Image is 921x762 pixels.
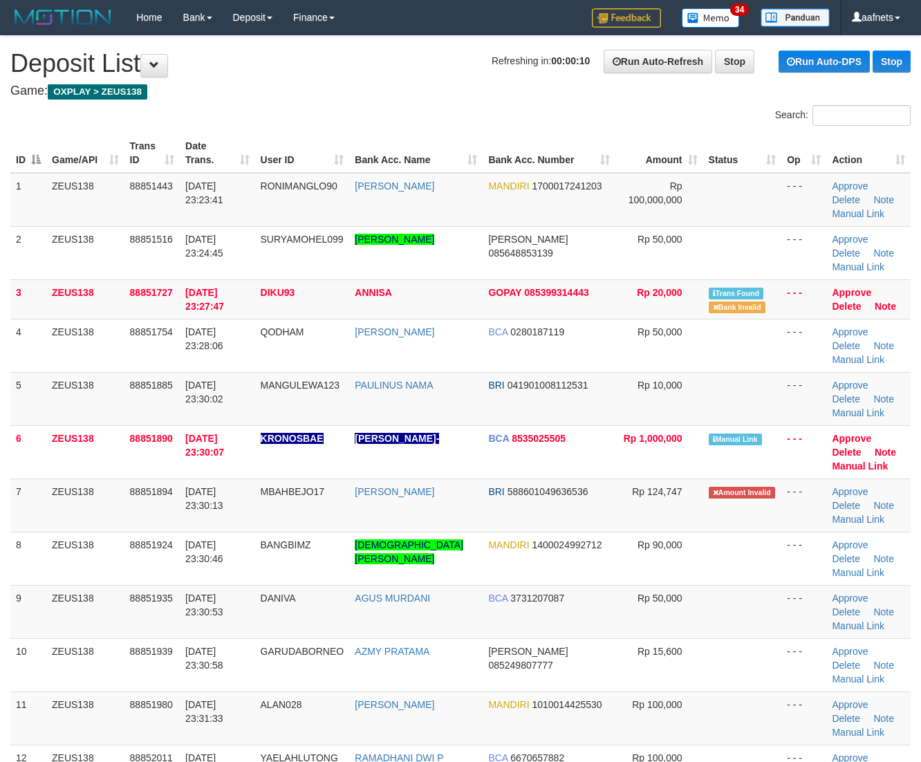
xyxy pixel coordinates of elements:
[488,660,552,671] span: Copy 085249807777 to clipboard
[355,539,463,564] a: [DEMOGRAPHIC_DATA][PERSON_NAME]
[832,727,884,738] a: Manual Link
[185,287,224,312] span: [DATE] 23:27:47
[832,287,871,298] a: Approve
[488,287,521,298] span: GOPAY
[261,433,324,444] span: Nama rekening ada tanda titik/strip, harap diedit
[781,226,826,279] td: - - -
[510,326,564,337] span: Copy 0280187119 to clipboard
[130,646,173,657] span: 88851939
[261,234,344,245] span: SURYAMOHEL099
[812,105,911,126] input: Search:
[604,50,712,73] a: Run Auto-Refresh
[130,433,173,444] span: 88851890
[261,326,304,337] span: QODHAM
[637,287,682,298] span: Rp 20,000
[255,133,350,173] th: User ID: activate to sort column ascending
[488,380,504,391] span: BRI
[130,699,173,710] span: 88851980
[638,380,682,391] span: Rp 10,000
[875,447,896,458] a: Note
[46,532,124,585] td: ZEUS138
[775,105,911,126] label: Search:
[185,180,223,205] span: [DATE] 23:23:41
[185,699,223,724] span: [DATE] 23:31:33
[10,133,46,173] th: ID: activate to sort column descending
[261,539,311,550] span: BANGBIMZ
[488,248,552,259] span: Copy 085648853139 to clipboard
[781,372,826,425] td: - - -
[873,50,911,73] a: Stop
[10,638,46,691] td: 10
[10,425,46,478] td: 6
[873,340,894,351] a: Note
[873,194,894,205] a: Note
[632,699,682,710] span: Rp 100,000
[532,539,602,550] span: Copy 1400024992712 to clipboard
[873,248,894,259] a: Note
[355,180,434,192] a: [PERSON_NAME]
[10,84,911,98] h4: Game:
[48,84,147,100] span: OXPLAY > ZEUS138
[832,673,884,685] a: Manual Link
[832,261,884,272] a: Manual Link
[185,486,223,511] span: [DATE] 23:30:13
[46,691,124,745] td: ZEUS138
[180,133,254,173] th: Date Trans.: activate to sort column ascending
[46,425,124,478] td: ZEUS138
[130,593,173,604] span: 88851935
[261,380,340,391] span: MANGULEWA123
[130,539,173,550] span: 88851924
[488,326,508,337] span: BCA
[781,425,826,478] td: - - -
[10,478,46,532] td: 7
[532,699,602,710] span: Copy 1010014425530 to clipboard
[508,486,588,497] span: Copy 588601049636536 to clipboard
[632,486,682,497] span: Rp 124,747
[10,585,46,638] td: 9
[10,532,46,585] td: 8
[488,234,568,245] span: [PERSON_NAME]
[130,234,173,245] span: 88851516
[826,133,911,173] th: Action: activate to sort column ascending
[10,691,46,745] td: 11
[832,646,868,657] a: Approve
[832,340,859,351] a: Delete
[510,593,564,604] span: Copy 3731207087 to clipboard
[488,699,529,710] span: MANDIRI
[832,248,859,259] a: Delete
[832,180,868,192] a: Approve
[832,234,868,245] a: Approve
[355,646,429,657] a: AZMY PRATAMA
[832,380,868,391] a: Approve
[488,180,529,192] span: MANDIRI
[873,660,894,671] a: Note
[355,486,434,497] a: [PERSON_NAME]
[615,133,703,173] th: Amount: activate to sort column ascending
[185,433,224,458] span: [DATE] 23:30:07
[483,133,615,173] th: Bank Acc. Number: activate to sort column ascending
[781,691,826,745] td: - - -
[832,301,861,312] a: Delete
[832,194,859,205] a: Delete
[508,380,588,391] span: Copy 041901008112531 to clipboard
[512,433,566,444] span: Copy 8535025505 to clipboard
[261,287,295,298] span: DIKU93
[185,326,223,351] span: [DATE] 23:28:06
[261,593,296,604] span: DANIVA
[624,433,682,444] span: Rp 1,000,000
[46,133,124,173] th: Game/API: activate to sort column ascending
[709,434,762,445] span: Manually Linked
[832,433,871,444] a: Approve
[709,301,765,313] span: Bank is not match
[10,226,46,279] td: 2
[873,553,894,564] a: Note
[261,699,302,710] span: ALAN028
[629,180,682,205] span: Rp 100,000,000
[832,326,868,337] a: Approve
[355,433,439,444] a: [PERSON_NAME]-
[488,433,509,444] span: BCA
[130,326,173,337] span: 88851754
[875,301,896,312] a: Note
[781,532,826,585] td: - - -
[261,646,344,657] span: GARUDABORNEO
